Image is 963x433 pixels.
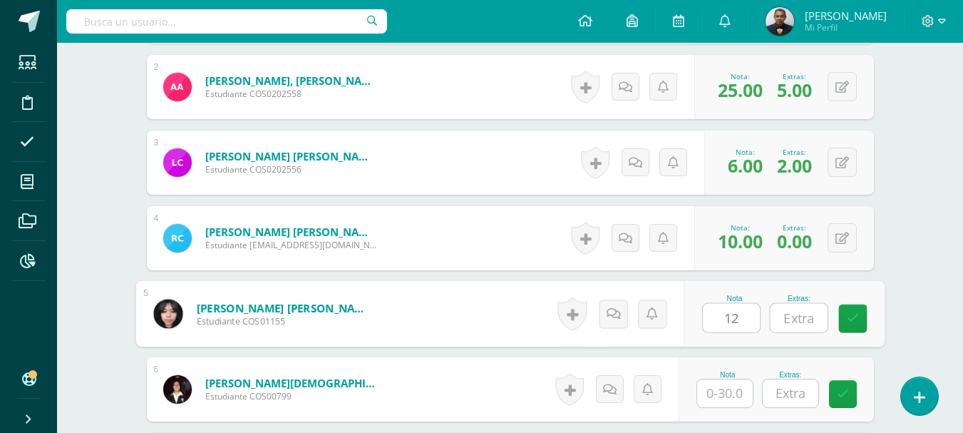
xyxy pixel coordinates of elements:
span: [PERSON_NAME] [805,9,887,23]
div: Nota [702,295,767,302]
input: 0-30.0 [703,304,760,332]
input: Busca un usuario... [66,9,387,34]
a: [PERSON_NAME] [PERSON_NAME] [205,149,376,163]
span: 0.00 [777,229,812,253]
span: 10.00 [718,229,763,253]
div: Extras: [777,147,812,157]
div: Nota: [718,223,763,233]
a: [PERSON_NAME] [PERSON_NAME] [196,300,372,315]
span: Estudiante [EMAIL_ADDRESS][DOMAIN_NAME] [205,239,376,251]
img: fda1821bfb81db2ba7ea5a72097a9df0.png [163,375,192,404]
span: 25.00 [718,78,763,102]
span: 5.00 [777,78,812,102]
div: Nota: [718,71,763,81]
input: 0-30.0 [697,379,753,407]
div: Extras: [777,223,812,233]
div: Extras: [762,371,819,379]
span: Estudiante COS0202556 [205,163,376,175]
input: Extra [770,304,827,332]
span: Estudiante COS0202558 [205,88,376,100]
img: 4f2fa073b9cde2537e2864e34ecb813b.png [153,299,182,328]
div: Extras: [769,295,828,302]
span: Estudiante COS01155 [196,315,372,328]
img: e0c0356b55eaa1e606ae9614e282f42e.png [163,73,192,101]
span: 6.00 [728,153,763,178]
span: Mi Perfil [805,21,887,34]
a: [PERSON_NAME][DEMOGRAPHIC_DATA] [PERSON_NAME] [205,376,376,390]
img: 95b3710bf020b3bacc298da9a37dfd61.png [766,7,794,36]
span: 2.00 [777,153,812,178]
a: [PERSON_NAME] [PERSON_NAME] [205,225,376,239]
div: Extras: [777,71,812,81]
input: Extra [763,379,818,407]
a: [PERSON_NAME], [PERSON_NAME] [205,73,376,88]
img: 8fdf3c84acb6d8e79d7e80445c9626da.png [163,224,192,253]
img: 12ba3a107b6c1f2a2fbfc9b69e334c2b.png [163,148,192,177]
span: Estudiante COS00799 [205,390,376,402]
div: Nota [696,371,759,379]
div: Nota: [728,147,763,157]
